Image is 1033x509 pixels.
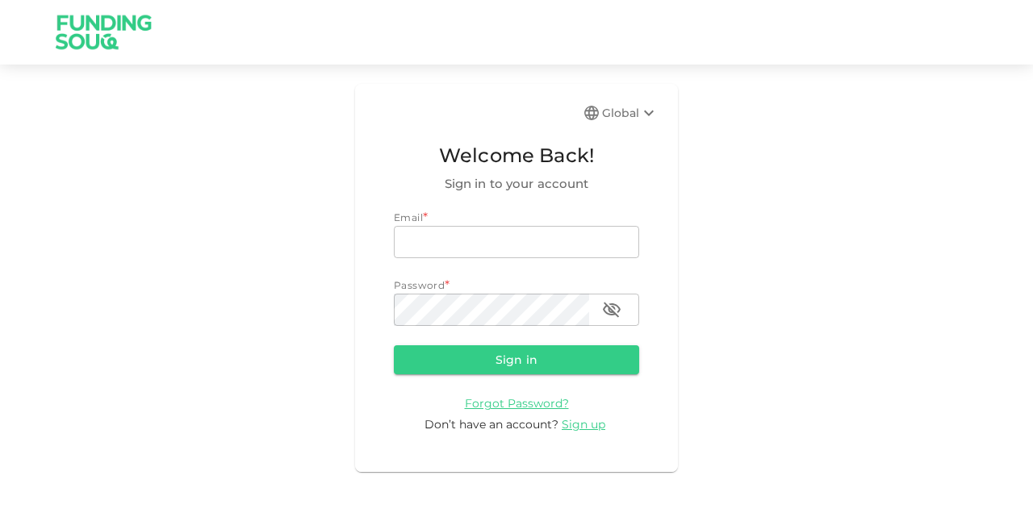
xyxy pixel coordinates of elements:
span: Email [394,211,423,223]
span: Don’t have an account? [424,417,558,432]
span: Forgot Password? [465,396,569,411]
span: Sign up [562,417,605,432]
div: Global [602,103,659,123]
span: Sign in to your account [394,174,639,194]
a: Forgot Password? [465,395,569,411]
input: password [394,294,589,326]
span: Password [394,279,445,291]
input: email [394,226,639,258]
button: Sign in [394,345,639,374]
span: Welcome Back! [394,140,639,171]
